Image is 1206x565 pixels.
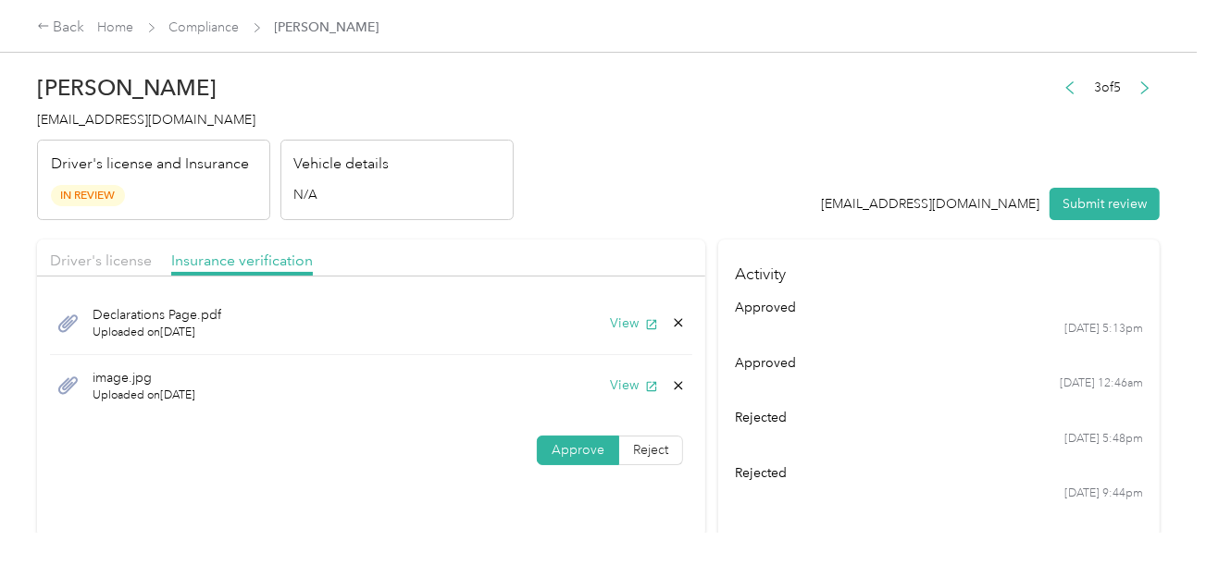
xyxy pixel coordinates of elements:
[633,442,668,458] span: Reject
[294,154,390,176] p: Vehicle details
[735,353,1144,373] div: approved
[169,19,240,35] a: Compliance
[93,387,195,404] span: Uploaded on [DATE]
[98,19,134,35] a: Home
[1094,78,1121,97] span: 3 of 5
[93,368,195,387] span: image.jpg
[1050,188,1160,220] button: Submit review
[37,112,255,128] span: [EMAIL_ADDRESS][DOMAIN_NAME]
[552,442,604,458] span: Approve
[1064,431,1143,448] time: [DATE] 5:48pm
[735,408,1144,427] div: rejected
[610,375,658,395] button: View
[735,298,1144,317] div: approved
[294,185,318,204] span: N/A
[1102,461,1206,565] iframe: Everlance-gr Chat Button Frame
[1064,485,1143,502] time: [DATE] 9:44pm
[93,305,221,325] span: Declarations Page.pdf
[93,325,221,341] span: Uploaded on [DATE]
[171,252,313,269] span: Insurance verification
[51,154,249,176] p: Driver's license and Insurance
[275,18,379,37] span: [PERSON_NAME]
[735,463,1144,483] div: rejected
[37,75,514,101] h2: [PERSON_NAME]
[1064,321,1143,338] time: [DATE] 5:13pm
[37,17,85,39] div: Back
[718,240,1160,298] h4: Activity
[50,252,152,269] span: Driver's license
[51,185,125,206] span: In Review
[1060,375,1143,392] time: [DATE] 12:46am
[610,313,658,333] button: View
[822,194,1040,214] div: [EMAIL_ADDRESS][DOMAIN_NAME]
